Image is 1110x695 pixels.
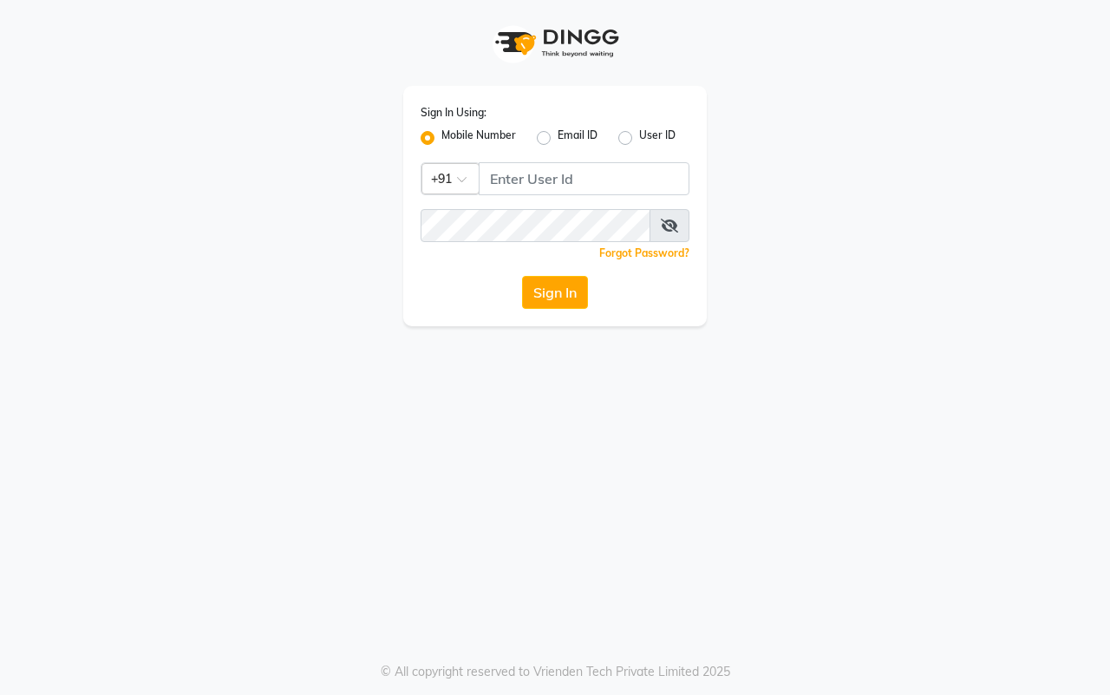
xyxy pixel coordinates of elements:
[639,128,676,148] label: User ID
[441,128,516,148] label: Mobile Number
[599,246,689,259] a: Forgot Password?
[421,209,650,242] input: Username
[479,162,689,195] input: Username
[421,105,486,121] label: Sign In Using:
[522,276,588,309] button: Sign In
[486,17,624,69] img: logo1.svg
[558,128,597,148] label: Email ID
